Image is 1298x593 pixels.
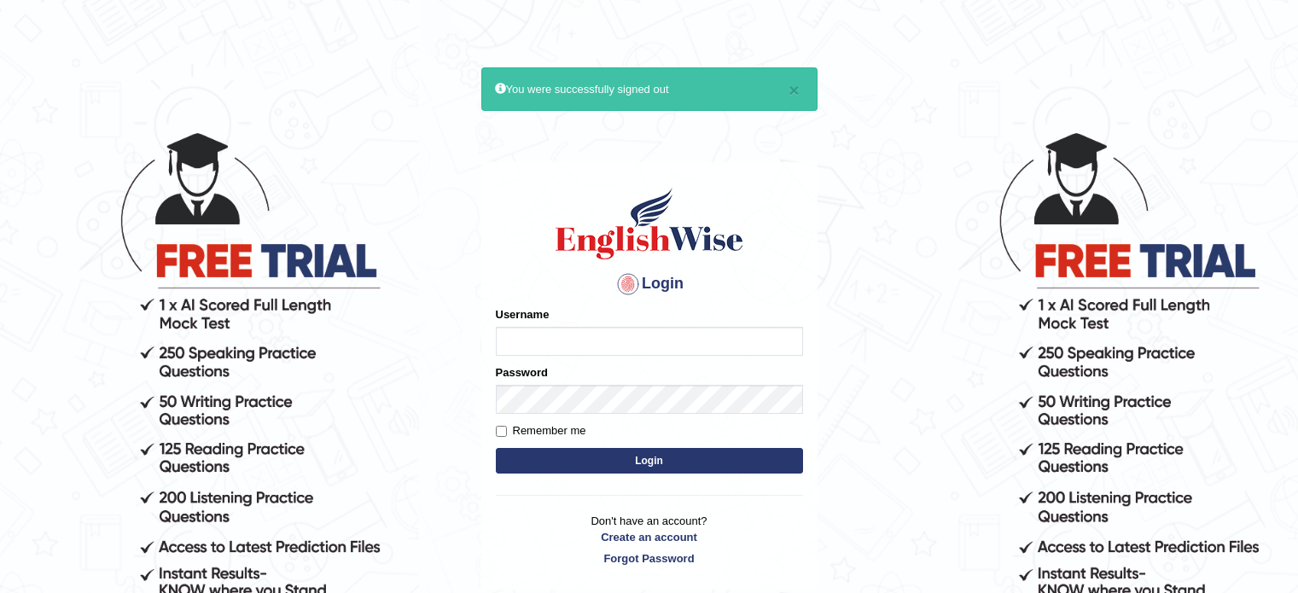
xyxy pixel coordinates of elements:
button: × [789,81,799,99]
label: Password [496,364,548,381]
input: Remember me [496,426,507,437]
div: You were successfully signed out [481,67,818,111]
a: Create an account [496,529,803,545]
h4: Login [496,270,803,298]
label: Remember me [496,422,586,439]
label: Username [496,306,550,323]
img: Logo of English Wise sign in for intelligent practice with AI [552,185,747,262]
a: Forgot Password [496,550,803,567]
button: Login [496,448,803,474]
p: Don't have an account? [496,513,803,566]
